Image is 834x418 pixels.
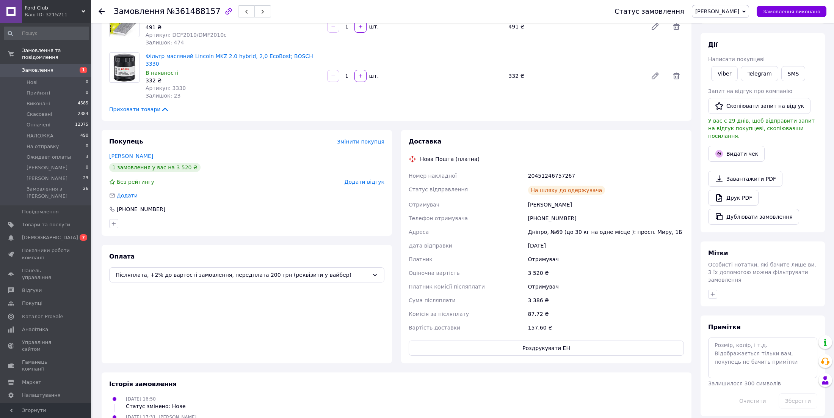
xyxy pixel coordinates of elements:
span: Виконані [27,100,50,107]
span: Оплачені [27,121,50,128]
span: Історія замовлення [109,380,177,388]
span: Додати відгук [345,179,384,185]
span: Замовлення виконано [763,9,820,14]
span: Управління сайтом [22,339,70,353]
span: 2384 [78,111,88,118]
span: У вас є 29 днів, щоб відправити запит на відгук покупцеві, скопіювавши посилання. [708,118,815,139]
span: [DATE] 16:50 [126,396,156,402]
span: В наявності [146,70,178,76]
span: Повідомлення [22,208,59,215]
div: [PHONE_NUMBER] [116,205,166,213]
span: Залишилося 300 символів [708,380,781,386]
span: Гаманець компанії [22,359,70,372]
span: Видалити [669,68,684,84]
span: Залишок: 23 [146,93,180,99]
div: Статус змінено: Нове [126,402,186,410]
span: Написати покупцеві [708,56,765,62]
span: 7 [80,234,87,241]
span: Післяплата, +2% до вартості замовлення, передплата 200 грн (реквізити у вайбер) [116,271,369,279]
div: 3 386 ₴ [527,293,685,307]
span: 1 [80,67,87,73]
div: [DATE] [527,239,685,252]
div: Повернутися назад [99,8,105,15]
span: Замовлення [22,67,53,74]
span: Особисті нотатки, які бачите лише ви. З їх допомогою можна фільтрувати замовлення [708,262,816,283]
span: Прийняті [27,90,50,96]
div: 332 ₴ [505,71,644,81]
span: №361488157 [167,7,221,16]
span: [PERSON_NAME] [695,8,739,14]
span: Маркет [22,379,41,386]
div: 20451246757267 [527,169,685,183]
a: Редагувати [647,68,663,84]
span: Адреса [409,229,429,235]
div: 3 520 ₴ [527,266,685,280]
div: шт. [367,72,379,80]
span: НАЛОЖКА [27,132,53,139]
a: Редагувати [647,19,663,34]
a: [PERSON_NAME] [109,153,153,159]
span: На отправку [27,143,59,150]
span: Комісія за післяплату [409,311,469,317]
span: Показники роботи компанії [22,247,70,261]
div: 491 ₴ [505,21,644,32]
span: Змінити покупця [337,139,384,145]
button: Видати чек [708,146,765,162]
span: Товари та послуги [22,221,70,228]
span: Отримувач [409,202,439,208]
div: Отримувач [527,280,685,293]
span: 3 [86,154,88,161]
button: Скопіювати запит на відгук [708,98,810,114]
a: Завантажити PDF [708,171,782,187]
span: Ожидает оплаты [27,154,71,161]
div: 332 ₴ [146,77,321,84]
div: 491 ₴ [146,24,321,31]
span: [DEMOGRAPHIC_DATA] [22,234,78,241]
span: Замовлення та повідомлення [22,47,91,61]
button: Дублювати замовлення [708,209,799,225]
span: 23 [83,175,88,182]
div: Нова Пошта (платна) [418,155,481,163]
span: Ford Club [25,5,82,11]
span: Покупці [22,300,42,307]
span: Мітки [708,249,728,257]
span: [PERSON_NAME] [27,175,67,182]
span: 26 [83,186,88,199]
span: Статус відправлення [409,186,468,192]
span: Артикул: DCF2010/DMF2010c [146,32,227,38]
a: Друк PDF [708,190,759,206]
span: 4585 [78,100,88,107]
a: Telegram [741,66,778,81]
span: Панель управління [22,267,70,281]
span: 0 [86,143,88,150]
span: Оплата [109,253,135,260]
span: Запит на відгук про компанію [708,88,792,94]
div: 1 замовлення у вас на 3 520 ₴ [109,163,201,172]
div: На шляху до одержувача [528,186,605,195]
span: Каталог ProSale [22,313,63,320]
span: Без рейтингу [117,179,154,185]
a: Фільтр масляний Lincoln MKZ 2.0 hybrid, 2,0 EcoBost; BOSCH 3330 [146,53,313,67]
span: Додати [117,192,138,199]
span: Відгуки [22,287,42,294]
span: Видалити [669,19,684,34]
span: Залишок: 474 [146,39,184,46]
span: Нові [27,79,38,86]
input: Пошук [4,27,89,40]
button: Замовлення виконано [757,6,826,17]
div: [PHONE_NUMBER] [527,211,685,225]
a: Viber [711,66,738,81]
div: Дніпро, №69 (до 30 кг на одне місце ): просп. Миру, 1Б [527,225,685,239]
span: Дії [708,41,718,48]
button: Роздрукувати ЕН [409,341,684,356]
span: Замовлення з [PERSON_NAME] [27,186,83,199]
span: Дата відправки [409,243,452,249]
div: 157.60 ₴ [527,321,685,334]
span: Покупець [109,138,143,145]
div: шт. [367,23,379,30]
span: 0 [86,90,88,96]
span: Сума післяплати [409,297,456,303]
div: 87.72 ₴ [527,307,685,321]
button: SMS [781,66,806,81]
div: Статус замовлення [615,8,684,15]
